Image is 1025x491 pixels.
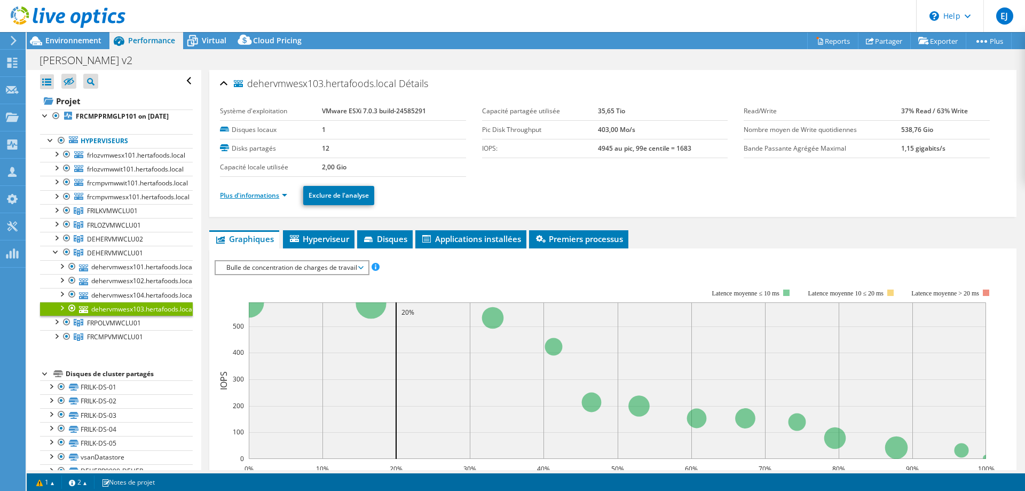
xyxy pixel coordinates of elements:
[61,476,94,489] a: 2
[322,144,329,153] b: 12
[215,233,274,244] span: Graphiques
[40,92,193,110] a: Projet
[362,233,407,244] span: Disques
[220,124,322,135] label: Disques locaux
[40,408,193,422] a: FRILK-DS-03
[40,450,193,464] a: vsanDatastore
[245,464,254,473] text: 0%
[94,476,162,489] a: Notes de projet
[40,204,193,218] a: FRILKVMWCLU01
[978,464,995,473] text: 100%
[322,106,426,115] b: VMware ESXi 7.0.3 build-24585291
[598,144,691,153] b: 4945 au pic, 99e centile = 1683
[966,33,1012,49] a: Plus
[832,464,845,473] text: 80%
[40,288,193,302] a: dehervmwesx104.hertafoods.local
[40,436,193,450] a: FRILK-DS-05
[233,375,244,384] text: 300
[534,233,623,244] span: Premiers processus
[303,186,374,205] a: Exclure de l'analyse
[45,35,101,45] span: Environnement
[87,221,141,230] span: FRLOZVMWCLU01
[40,218,193,232] a: FRLOZVMWCLU01
[40,232,193,246] a: DEHERVMWCLU02
[40,110,193,123] a: FRCMPPRMGLP101 on [DATE]
[35,54,149,66] h1: [PERSON_NAME] v2
[202,35,226,45] span: Virtual
[399,77,428,90] span: Détails
[744,106,901,116] label: Read/Write
[858,33,911,49] a: Partager
[76,112,169,121] b: FRCMPPRMGLP101 on [DATE]
[87,178,188,188] span: frcmpvmwwit101.hertafoods.local
[463,464,476,473] text: 30%
[87,151,185,160] span: frlozvmwesx101.hertafoods.local
[40,148,193,162] a: frlozvmwesx101.hertafoods.local
[712,290,780,297] text: Latence moyenne ≤ 10 ms
[40,274,193,288] a: dehervmwesx102.hertafoods.local
[40,302,193,316] a: dehervmwesx103.hertafoods.local
[808,290,884,297] text: Latence moyenne 10 ≤ 20 ms
[322,162,346,172] b: 2,00 Gio
[221,261,362,274] span: Bulle de concentration de charges de travail
[598,106,625,115] b: 35,65 Tio
[401,308,414,317] text: 20%
[233,427,244,437] text: 100
[233,322,244,331] text: 500
[901,106,968,115] b: 37% Read / 63% Write
[482,143,598,154] label: IOPS:
[996,7,1013,25] span: EJ
[40,162,193,176] a: frlozvmwwit101.hertafoods.local
[218,371,230,390] text: IOPS
[29,476,62,489] a: 1
[40,422,193,436] a: FRILK-DS-04
[87,318,141,328] span: FRPOLVMWCLU01
[759,464,771,473] text: 70%
[901,125,933,134] b: 538,76 Gio
[220,191,287,200] a: Plus d'informations
[87,248,143,258] span: DEHERVMWCLU01
[87,332,143,341] span: FRCMPVMWCLU01
[744,124,901,135] label: Nombre moyen de Write quotidiennes
[40,260,193,274] a: dehervmwesx101.hertafoods.local
[288,233,349,244] span: Hyperviseur
[233,401,244,410] text: 200
[901,144,945,153] b: 1,15 gigabits/s
[220,106,322,116] label: Système d'exploitation
[87,192,190,201] span: frcmpvmwesx101.hertafoods.local
[220,143,322,154] label: Disks partagés
[40,394,193,408] a: FRILK-DS-02
[66,368,193,380] div: Disques de cluster partagés
[87,165,184,174] span: frlozvmwwit101.hertafoods.local
[253,35,302,45] span: Cloud Pricing
[40,134,193,148] a: Hyperviseurs
[87,206,138,215] span: FRILKVMWCLU01
[322,125,326,134] b: 1
[40,464,193,488] a: DEHERR0000-DEHER-C0001_DS01
[40,176,193,190] a: frcmpvmwwit101.hertafoods.local
[390,464,403,473] text: 20%
[744,143,901,154] label: Bande Passante Agrégée Maximal
[685,464,698,473] text: 60%
[128,35,175,45] span: Performance
[40,380,193,394] a: FRILK-DS-01
[40,246,193,260] a: DEHERVMWCLU01
[40,330,193,344] a: FRCMPVMWCLU01
[220,162,322,173] label: Capacité locale utilisée
[482,106,598,116] label: Capacité partagée utilisée
[482,124,598,135] label: Pic Disk Throughput
[910,33,966,49] a: Exporter
[906,464,919,473] text: 90%
[40,316,193,330] a: FRPOLVMWCLU01
[912,290,980,297] text: Latence moyenne > 20 ms
[40,190,193,204] a: frcmpvmwesx101.hertafoods.local
[421,233,521,244] span: Applications installées
[611,464,624,473] text: 50%
[87,235,143,244] span: DEHERVMWCLU02
[807,33,858,49] a: Reports
[233,348,244,357] text: 400
[598,125,635,134] b: 403,00 Mo/s
[929,11,939,21] svg: \n
[316,464,329,473] text: 10%
[240,454,244,463] text: 0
